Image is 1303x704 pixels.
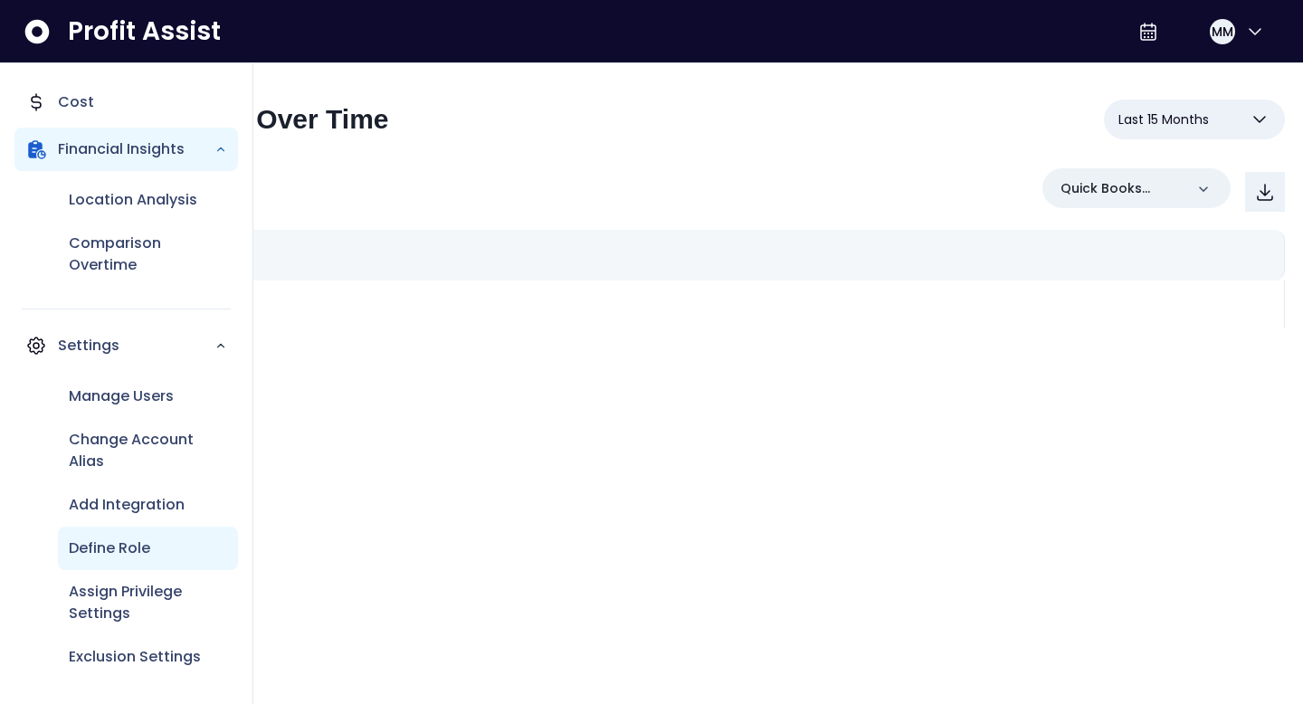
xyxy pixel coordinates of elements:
p: No data available [105,295,1270,314]
span: MM [1212,23,1233,41]
span: Last 15 Months [1118,109,1209,130]
p: Settings [58,335,214,357]
p: Assign Privilege Settings [69,581,227,624]
p: Exclusion Settings [69,646,201,668]
p: Quick Books Online [1060,179,1184,198]
p: Change Account Alias [69,429,227,472]
p: Define Role [69,538,150,559]
p: Cost [58,91,94,113]
p: Financial Insights [58,138,214,160]
p: Add Integration [69,494,185,516]
span: Profit Assist [68,15,221,48]
p: Manage Users [69,385,174,407]
p: Comparison Overtime [69,233,227,276]
p: Location Analysis [69,189,197,211]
